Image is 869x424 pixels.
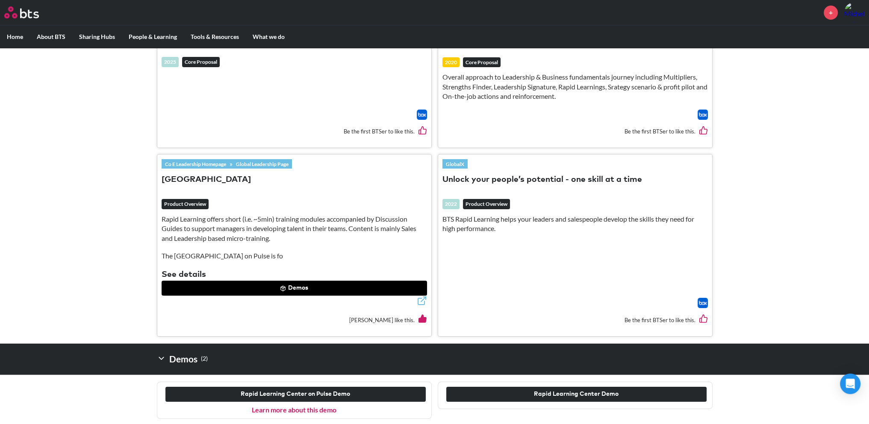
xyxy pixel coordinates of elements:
[442,57,460,68] div: 2020
[162,214,427,243] p: Rapid Learning offers short (i.e. ~5min) training modules accompanied by Discussion Guides to sup...
[442,199,460,209] div: 2022
[162,120,427,143] div: Be the first BTSer to like this.
[162,281,427,296] button: Demos
[162,174,251,186] button: [GEOGRAPHIC_DATA]
[4,6,55,18] a: Go home
[184,26,246,48] label: Tools & Resources
[442,174,642,186] button: Unlock your people’s potential - one skill at a time
[824,6,838,20] a: +
[442,120,708,143] div: Be the first BTSer to like this.
[840,374,860,394] div: Open Intercom Messenger
[844,2,865,23] img: Michelle Couch
[162,251,427,261] p: The [GEOGRAPHIC_DATA] on Pulse is fo
[698,110,708,120] img: Box logo
[417,110,427,120] a: Download file from Box
[417,296,427,308] a: External link
[246,26,292,48] label: What we do
[162,57,179,67] div: 2025
[442,72,708,101] p: Overall approach to Leadership & Business fundamentals journey including Multipliers, Strengths F...
[698,298,708,308] img: Box logo
[157,350,208,368] h2: Demos
[844,2,865,23] a: Profile
[162,269,206,281] button: See details
[4,6,39,18] img: BTS Logo
[162,199,209,209] em: Product Overview
[446,387,707,402] button: Rapid Learning Center Demo
[72,26,122,48] label: Sharing Hubs
[698,110,708,120] a: Download file from Box
[162,159,292,169] div: »
[162,308,427,332] div: [PERSON_NAME] like this.
[442,159,468,169] a: GlobalX
[463,199,510,209] em: Product Overview
[201,353,208,365] small: ( 2 )
[417,110,427,120] img: Box logo
[698,298,708,308] a: Download file from Box
[122,26,184,48] label: People & Learning
[252,406,336,414] a: Learn more about this demo
[162,159,230,169] a: Co E Leadership Homepage
[463,57,501,68] em: Core Proposal
[442,308,708,332] div: Be the first BTSer to like this.
[182,57,220,67] em: Core Proposal
[165,387,426,402] button: Rapid Learning Center on Pulse Demo
[30,26,72,48] label: About BTS
[233,159,292,169] a: Global Leadership Page
[442,214,708,234] p: BTS Rapid Learning helps your leaders and salespeople develop the skills they need for high perfo...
